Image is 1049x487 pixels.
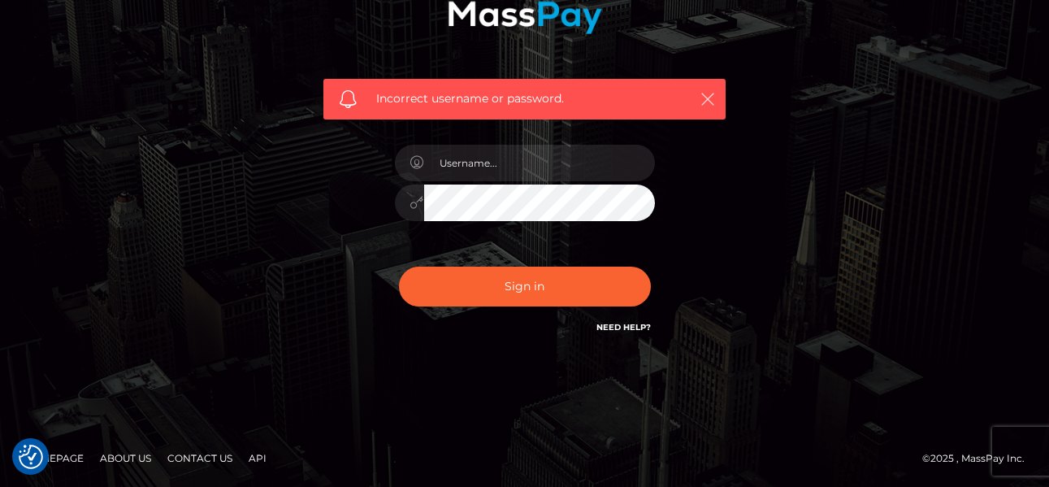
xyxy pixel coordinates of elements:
input: Username... [424,145,655,181]
div: © 2025 , MassPay Inc. [922,450,1037,467]
button: Consent Preferences [19,445,43,469]
button: Sign in [399,267,651,307]
a: Need Help? [596,322,651,333]
a: About Us [93,446,158,471]
span: Incorrect username or password. [376,90,673,107]
a: API [242,446,273,471]
a: Homepage [18,446,90,471]
a: Contact Us [161,446,239,471]
img: Revisit consent button [19,445,43,469]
